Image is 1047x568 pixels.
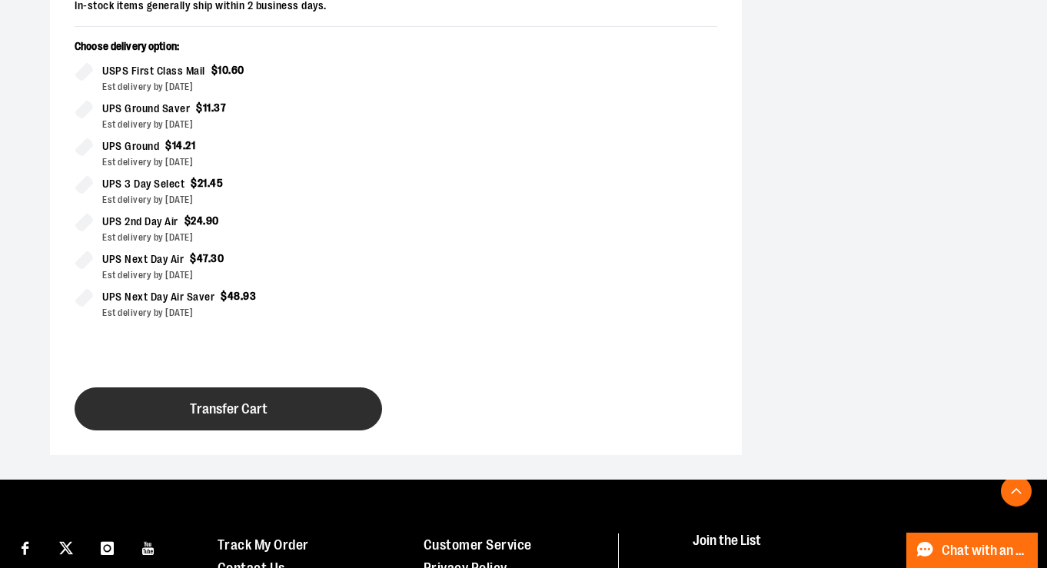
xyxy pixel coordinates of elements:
span: $ [165,139,172,151]
span: 21 [198,177,208,189]
span: Transfer Cart [190,402,268,417]
span: . [211,101,214,114]
span: 90 [206,214,219,227]
span: . [241,290,244,302]
a: Visit our X page [53,533,80,560]
span: 10 [218,64,228,76]
span: 21 [185,139,195,151]
input: UPS Next Day Air Saver$48.93Est delivery by [DATE] [75,288,93,307]
span: $ [221,290,228,302]
span: $ [191,177,198,189]
span: . [208,177,211,189]
input: UPS 3 Day Select$21.45Est delivery by [DATE] [75,175,93,194]
span: $ [211,64,218,76]
div: Est delivery by [DATE] [102,268,384,282]
div: Est delivery by [DATE] [102,118,384,131]
div: Est delivery by [DATE] [102,80,384,94]
button: Back To Top [1001,476,1032,507]
span: UPS Ground [102,138,159,155]
span: 11 [203,101,211,114]
div: Est delivery by [DATE] [102,193,384,207]
span: 60 [231,64,244,76]
span: 47 [197,252,208,264]
span: . [228,64,231,76]
div: Est delivery by [DATE] [102,155,384,169]
span: 37 [214,101,226,114]
a: Customer Service [424,537,532,553]
img: Twitter [59,541,73,555]
a: Visit our Instagram page [94,533,121,560]
span: 24 [191,214,203,227]
span: 48 [228,290,241,302]
input: USPS First Class Mail$10.60Est delivery by [DATE] [75,62,93,81]
span: 30 [211,252,224,264]
input: UPS Next Day Air$47.30Est delivery by [DATE] [75,251,93,269]
span: Chat with an Expert [942,543,1029,558]
span: . [203,214,206,227]
span: $ [196,101,203,114]
div: Est delivery by [DATE] [102,306,384,320]
span: . [208,252,211,264]
a: Visit our Youtube page [135,533,162,560]
button: Chat with an Expert [906,533,1039,568]
span: UPS Next Day Air [102,251,184,268]
a: Visit our Facebook page [12,533,38,560]
span: UPS 2nd Day Air [102,213,178,231]
div: Est delivery by [DATE] [102,231,384,244]
input: UPS 2nd Day Air$24.90Est delivery by [DATE] [75,213,93,231]
span: 93 [243,290,256,302]
span: UPS Next Day Air Saver [102,288,214,306]
p: Choose delivery option: [75,39,384,62]
input: UPS Ground Saver$11.37Est delivery by [DATE] [75,100,93,118]
span: 45 [210,177,223,189]
span: UPS 3 Day Select [102,175,184,193]
h4: Join the List [693,533,1019,562]
span: USPS First Class Mail [102,62,205,80]
span: $ [184,214,191,227]
span: . [183,139,186,151]
span: $ [190,252,197,264]
input: UPS Ground$14.21Est delivery by [DATE] [75,138,93,156]
span: 14 [172,139,183,151]
span: UPS Ground Saver [102,100,190,118]
a: Track My Order [218,537,309,553]
button: Transfer Cart [75,387,382,430]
